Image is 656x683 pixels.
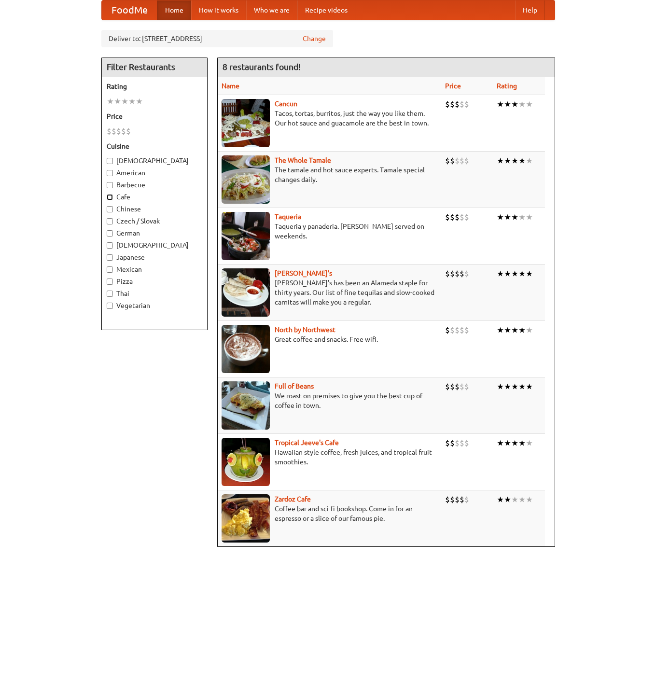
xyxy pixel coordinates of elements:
[222,222,437,241] p: Taqueria y panaderia. [PERSON_NAME] served on weekends.
[157,0,191,20] a: Home
[455,438,460,448] li: $
[136,96,143,107] li: ★
[497,99,504,110] li: ★
[526,381,533,392] li: ★
[460,99,464,110] li: $
[107,141,202,151] h5: Cuisine
[101,30,333,47] div: Deliver to: [STREET_ADDRESS]
[518,155,526,166] li: ★
[102,0,157,20] a: FoodMe
[126,126,131,137] li: $
[515,0,545,20] a: Help
[222,278,437,307] p: [PERSON_NAME]'s has been an Alameda staple for thirty years. Our list of fine tequilas and slow-c...
[504,494,511,505] li: ★
[107,228,202,238] label: German
[107,168,202,178] label: American
[504,381,511,392] li: ★
[275,100,297,108] a: Cancun
[455,494,460,505] li: $
[128,96,136,107] li: ★
[445,99,450,110] li: $
[107,240,202,250] label: [DEMOGRAPHIC_DATA]
[450,155,455,166] li: $
[460,494,464,505] li: $
[464,155,469,166] li: $
[511,438,518,448] li: ★
[511,268,518,279] li: ★
[464,268,469,279] li: $
[445,325,450,335] li: $
[222,212,270,260] img: taqueria.jpg
[455,155,460,166] li: $
[450,325,455,335] li: $
[526,494,533,505] li: ★
[107,216,202,226] label: Czech / Slovak
[455,268,460,279] li: $
[511,99,518,110] li: ★
[511,494,518,505] li: ★
[526,212,533,223] li: ★
[504,212,511,223] li: ★
[107,230,113,237] input: German
[107,170,113,176] input: American
[497,494,504,505] li: ★
[222,438,270,486] img: jeeves.jpg
[107,301,202,310] label: Vegetarian
[511,325,518,335] li: ★
[518,268,526,279] li: ★
[275,382,314,390] a: Full of Beans
[107,182,113,188] input: Barbecue
[107,206,113,212] input: Chinese
[191,0,246,20] a: How it works
[107,242,113,249] input: [DEMOGRAPHIC_DATA]
[445,212,450,223] li: $
[518,212,526,223] li: ★
[497,381,504,392] li: ★
[107,266,113,273] input: Mexican
[107,96,114,107] li: ★
[504,155,511,166] li: ★
[275,213,301,221] b: Taqueria
[526,155,533,166] li: ★
[526,99,533,110] li: ★
[107,291,113,297] input: Thai
[497,268,504,279] li: ★
[107,218,113,224] input: Czech / Slovak
[526,325,533,335] li: ★
[275,156,331,164] b: The Whole Tamale
[445,268,450,279] li: $
[222,494,270,543] img: zardoz.jpg
[222,82,239,90] a: Name
[297,0,355,20] a: Recipe videos
[526,438,533,448] li: ★
[526,268,533,279] li: ★
[275,326,335,334] b: North by Northwest
[222,109,437,128] p: Tacos, tortas, burritos, just the way you like them. Our hot sauce and guacamole are the best in ...
[464,212,469,223] li: $
[518,438,526,448] li: ★
[107,180,202,190] label: Barbecue
[107,204,202,214] label: Chinese
[222,165,437,184] p: The tamale and hot sauce experts. Tamale special changes daily.
[112,126,116,137] li: $
[107,289,202,298] label: Thai
[518,325,526,335] li: ★
[460,212,464,223] li: $
[107,158,113,164] input: [DEMOGRAPHIC_DATA]
[107,194,113,200] input: Cafe
[107,279,113,285] input: Pizza
[445,494,450,505] li: $
[222,335,437,344] p: Great coffee and snacks. Free wifi.
[455,212,460,223] li: $
[497,212,504,223] li: ★
[107,265,202,274] label: Mexican
[497,82,517,90] a: Rating
[460,325,464,335] li: $
[222,325,270,373] img: north.jpg
[222,447,437,467] p: Hawaiian style coffee, fresh juices, and tropical fruit smoothies.
[107,112,202,121] h5: Price
[107,156,202,166] label: [DEMOGRAPHIC_DATA]
[275,269,332,277] a: [PERSON_NAME]'s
